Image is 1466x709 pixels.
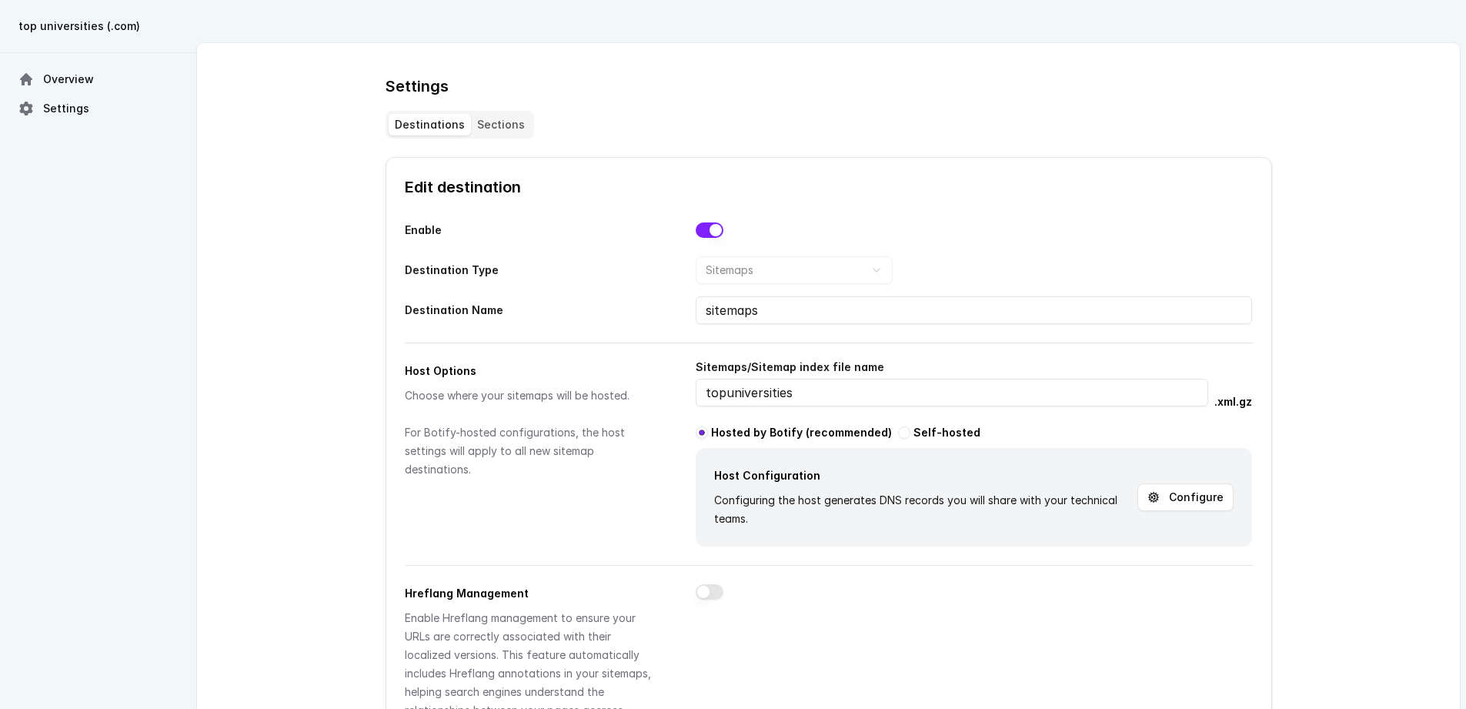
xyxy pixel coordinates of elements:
label: Enable [405,216,660,244]
h2: Hreflang Management [405,584,660,603]
h2: Host Options [405,362,660,380]
h3: Host Configuration [714,467,1131,485]
div: Configuring the host generates DNS records you will share with your technical teams. [714,491,1131,528]
span: Overview [43,72,94,87]
button: Sections [471,114,531,135]
iframe: Intercom live chat [1414,657,1451,694]
span: Settings [43,101,89,116]
h1: Settings [386,74,449,99]
div: Choose where your sitemaps will be hosted. For Botify-hosted configurations, the host settings wi... [405,386,660,479]
div: .xml.gz [1214,393,1252,411]
label: Hosted by Botify (recommended) [711,423,892,442]
label: Destination Name [405,296,660,324]
button: Configure [1137,483,1234,511]
a: Settings [12,95,185,122]
button: Destinations [389,114,471,135]
h2: Edit destination [405,176,1253,198]
label: Destination Type [405,256,660,284]
a: Overview [12,65,185,93]
label: Sitemaps/Sitemap index file name [696,362,1208,379]
label: Self-hosted [913,423,980,442]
